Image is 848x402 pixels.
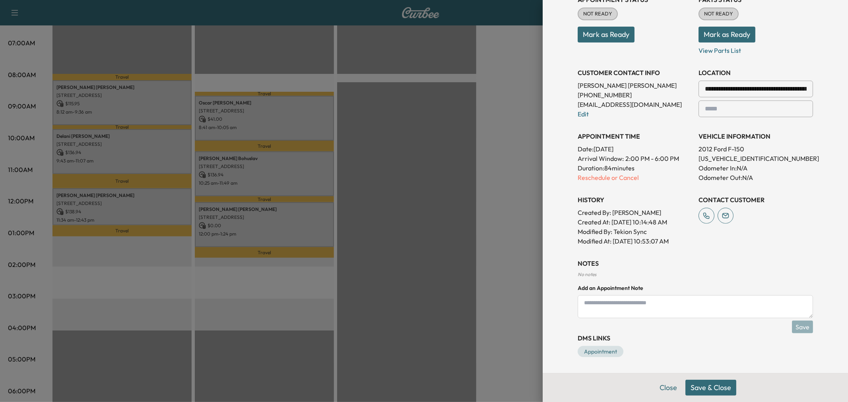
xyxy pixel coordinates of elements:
p: Created At : [DATE] 10:14:48 AM [578,217,692,227]
span: NOT READY [699,10,738,18]
button: Save & Close [685,380,736,396]
p: Created By : [PERSON_NAME] [578,208,692,217]
h3: VEHICLE INFORMATION [699,131,813,141]
p: 2012 Ford F-150 [699,144,813,154]
p: [EMAIL_ADDRESS][DOMAIN_NAME] [578,100,692,109]
p: [US_VEHICLE_IDENTIFICATION_NUMBER] [699,154,813,163]
h4: Add an Appointment Note [578,284,813,292]
p: Duration: 84 minutes [578,163,692,173]
a: Edit [578,110,589,118]
a: Appointment [578,346,623,357]
p: Odometer Out: N/A [699,173,813,182]
button: Mark as Ready [578,27,635,43]
h3: CONTACT CUSTOMER [699,195,813,205]
h3: History [578,195,692,205]
p: Modified By : Tekion Sync [578,227,692,236]
p: [PERSON_NAME] [PERSON_NAME] [578,81,692,90]
h3: NOTES [578,259,813,268]
p: Reschedule or Cancel [578,173,692,182]
p: View Parts List [699,43,813,55]
h3: DMS Links [578,333,813,343]
p: Odometer In: N/A [699,163,813,173]
p: Arrival Window: [578,154,692,163]
h3: APPOINTMENT TIME [578,131,692,141]
h3: LOCATION [699,68,813,77]
div: No notes [578,271,813,278]
p: Modified At : [DATE] 10:53:07 AM [578,236,692,246]
span: NOT READY [578,10,617,18]
button: Close [654,380,682,396]
button: Mark as Ready [699,27,755,43]
p: Date: [DATE] [578,144,692,154]
h3: CUSTOMER CONTACT INFO [578,68,692,77]
p: [PHONE_NUMBER] [578,90,692,100]
span: 2:00 PM - 6:00 PM [625,154,679,163]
